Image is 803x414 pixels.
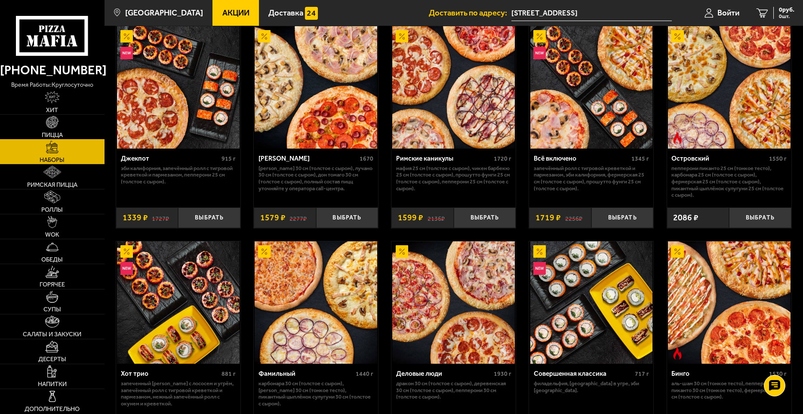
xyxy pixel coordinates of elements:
span: Пицца [42,132,63,138]
img: Акционный [396,245,408,258]
img: Акционный [671,30,683,43]
p: Карбонара 30 см (толстое с сыром), [PERSON_NAME] 30 см (тонкое тесто), Пикантный цыплёнок сулугун... [258,380,374,407]
p: Мафия 25 см (толстое с сыром), Чикен Барбекю 25 см (толстое с сыром), Прошутто Фунги 25 см (толст... [396,165,511,192]
img: Джекпот [117,26,240,149]
span: Роллы [41,207,63,213]
button: Выбрать [454,207,516,228]
img: 15daf4d41897b9f0e9f617042186c801.svg [305,7,317,19]
div: Совершенная классика [534,370,633,378]
img: Новинка [533,47,546,59]
span: Войти [717,9,739,17]
span: 915 г [222,155,236,162]
img: Акционный [258,30,271,43]
span: WOK [45,231,59,237]
a: АкционныйНовинкаХот трио [116,241,240,364]
span: Доставка [268,9,303,17]
p: Пепперони Пиканто 25 см (тонкое тесто), Карбонара 25 см (толстое с сыром), Фермерская 25 см (толс... [671,165,787,198]
a: АкционныйНовинкаСовершенная классика [529,241,653,364]
img: Акционный [396,30,408,43]
button: Выбрать [591,207,654,228]
img: Новинка [120,262,133,274]
a: АкционныйФамильный [254,241,378,364]
a: АкционныйНовинкаДжекпот [116,26,240,149]
span: Акции [222,9,249,17]
img: Островский [668,26,791,149]
img: Всё включено [530,26,653,149]
span: 1440 г [356,370,373,377]
span: 1930 г [494,370,511,377]
img: Острое блюдо [671,347,683,359]
div: Всё включено [534,155,629,163]
s: 2256 ₽ [565,213,582,222]
a: АкционныйДеловые люди [391,241,516,364]
span: Наборы [40,157,65,163]
a: АкционныйРимские каникулы [391,26,516,149]
div: Деловые люди [396,370,492,378]
img: Новинка [533,262,546,274]
span: 0 руб. [779,7,794,13]
span: 1599 ₽ [398,213,423,222]
div: [PERSON_NAME] [258,155,358,163]
span: 1550 г [769,155,787,162]
img: Акционный [533,30,546,43]
span: Горячее [40,281,65,287]
div: Островский [671,155,767,163]
a: АкционныйОстрое блюдоБинго [667,241,791,364]
span: Десерты [38,356,66,362]
div: Бинго [671,370,767,378]
span: 881 г [222,370,236,377]
img: Фамильный [255,241,377,364]
span: Хит [46,107,58,113]
span: улица Обручевых, 5к2 [511,5,672,21]
p: Запеченный [PERSON_NAME] с лососем и угрём, Запечённый ролл с тигровой креветкой и пармезаном, Не... [121,380,236,407]
a: АкционныйОстрое блюдоОстровский [667,26,791,149]
div: Хот трио [121,370,220,378]
span: Супы [43,306,61,312]
p: [PERSON_NAME] 30 см (толстое с сыром), Лучано 30 см (толстое с сыром), Дон Томаго 30 см (толстое ... [258,165,374,192]
span: [GEOGRAPHIC_DATA] [125,9,203,17]
img: Акционный [258,245,271,258]
img: Римские каникулы [392,26,515,149]
img: Акционный [671,245,683,258]
a: АкционныйХет Трик [254,26,378,149]
img: Акционный [120,30,133,43]
img: Новинка [120,47,133,59]
p: Филадельфия, [GEOGRAPHIC_DATA] в угре, Эби [GEOGRAPHIC_DATA]. [534,380,649,393]
button: Выбрать [316,207,378,228]
button: Выбрать [178,207,240,228]
img: Акционный [533,245,546,258]
div: Римские каникулы [396,155,492,163]
div: Джекпот [121,155,220,163]
s: 2277 ₽ [289,213,307,222]
span: 1530 г [769,370,787,377]
img: Хот трио [117,241,240,364]
button: Выбрать [729,207,791,228]
span: 1579 ₽ [260,213,286,222]
span: 1345 г [631,155,649,162]
p: Аль-Шам 30 см (тонкое тесто), Пепперони Пиканто 30 см (тонкое тесто), Фермерская 30 см (толстое с... [671,380,787,400]
p: Дракон 30 см (толстое с сыром), Деревенская 30 см (толстое с сыром), Пепперони 30 см (толстое с с... [396,380,511,400]
span: Напитки [38,381,67,387]
span: Доставить по адресу: [429,9,511,17]
img: Акционный [120,245,133,258]
a: АкционныйНовинкаВсё включено [529,26,653,149]
span: 1719 ₽ [535,213,561,222]
p: Запечённый ролл с тигровой креветкой и пармезаном, Эби Калифорния, Фермерская 25 см (толстое с сы... [534,165,649,192]
img: Деловые люди [392,241,515,364]
span: Дополнительно [25,406,80,412]
s: 2136 ₽ [428,213,445,222]
div: Фамильный [258,370,354,378]
img: Хет Трик [255,26,377,149]
span: 1720 г [494,155,511,162]
span: 717 г [635,370,649,377]
s: 1727 ₽ [152,213,169,222]
span: Римская пицца [27,182,77,188]
img: Бинго [668,241,791,364]
p: Эби Калифорния, Запечённый ролл с тигровой креветкой и пармезаном, Пепперони 25 см (толстое с сыр... [121,165,236,185]
span: Обеды [41,256,63,262]
span: Салаты и закуски [23,331,81,337]
span: 0 шт. [779,14,794,19]
img: Совершенная классика [530,241,653,364]
input: Ваш адрес доставки [511,5,672,21]
span: 2086 ₽ [673,213,698,222]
